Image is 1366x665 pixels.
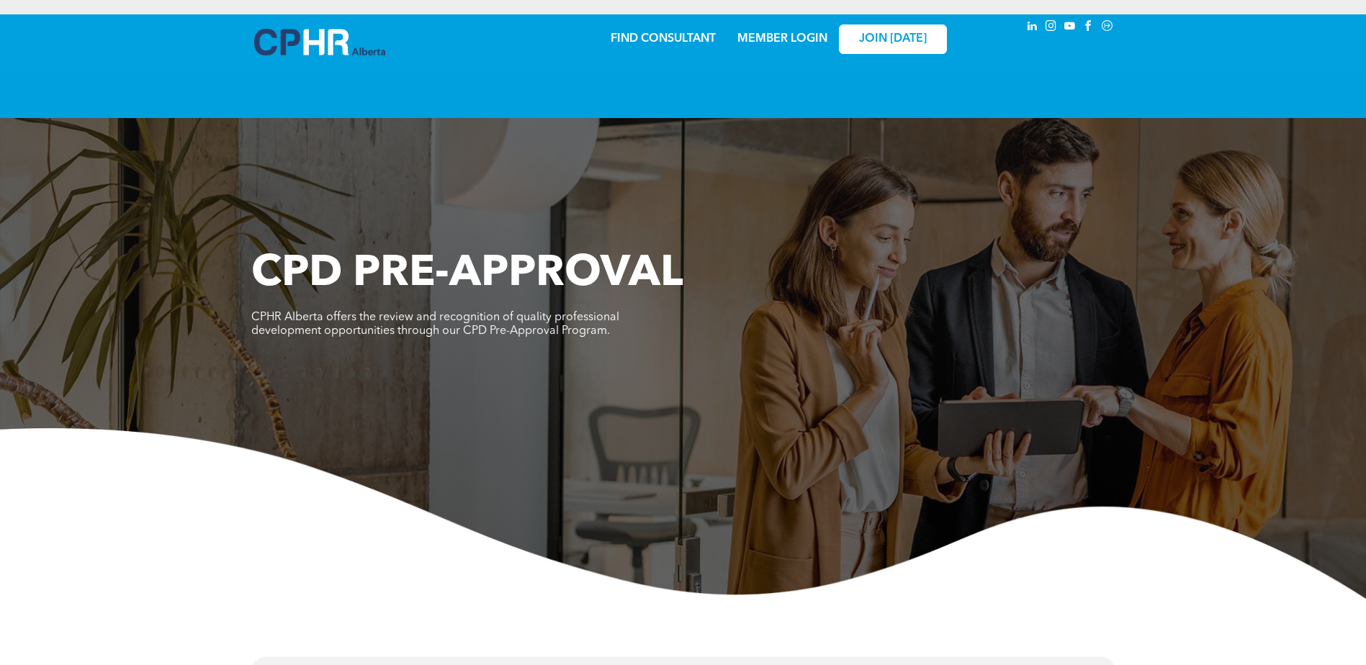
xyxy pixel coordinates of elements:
[859,32,927,46] span: JOIN [DATE]
[1081,18,1097,37] a: facebook
[737,33,827,45] a: MEMBER LOGIN
[1025,18,1041,37] a: linkedin
[1100,18,1115,37] a: Social network
[251,312,619,337] span: CPHR Alberta offers the review and recognition of quality professional development opportunities ...
[1062,18,1078,37] a: youtube
[251,253,683,296] span: CPD PRE-APPROVAL
[839,24,947,54] a: JOIN [DATE]
[611,33,716,45] a: FIND CONSULTANT
[254,29,385,55] img: A blue and white logo for cp alberta
[1043,18,1059,37] a: instagram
